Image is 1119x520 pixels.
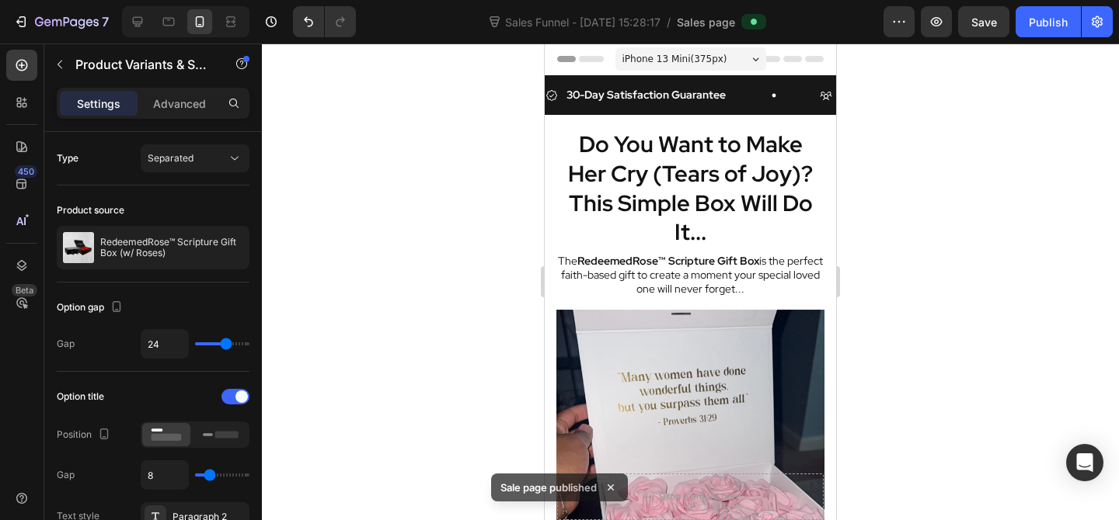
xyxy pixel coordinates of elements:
p: 7 [102,12,109,31]
p: Advanced [153,95,206,112]
p: Settings [77,95,120,112]
span: Save [971,16,997,29]
p: Sale page published [500,480,597,495]
iframe: Design area [545,43,836,520]
div: 450 [15,165,37,178]
p: Product Variants & Swatches [75,55,207,74]
button: Save [958,6,1009,37]
div: Position [57,425,113,445]
button: Separated [141,144,249,172]
div: Product source [57,203,124,217]
button: 7 [6,6,116,37]
p: RedeemedRose™ Scripture Gift Box (w/ Roses) [100,237,243,258]
div: Open Intercom Messenger [1066,444,1103,481]
button: Publish [1016,6,1081,37]
div: Type [57,151,78,165]
div: Beta [12,284,37,296]
span: Separated [148,152,193,164]
div: Gap [57,468,75,482]
input: Auto [141,330,188,358]
img: product feature img [63,232,94,263]
div: Option title [57,390,104,404]
span: Sales Funnel - [DATE] 15:28:17 [502,14,664,30]
span: Sales page [677,14,735,30]
div: Gap [57,337,75,351]
input: Auto [141,461,188,489]
div: Undo/Redo [293,6,356,37]
span: / [667,14,671,30]
div: Publish [1029,14,1068,30]
div: Option gap [57,297,126,318]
